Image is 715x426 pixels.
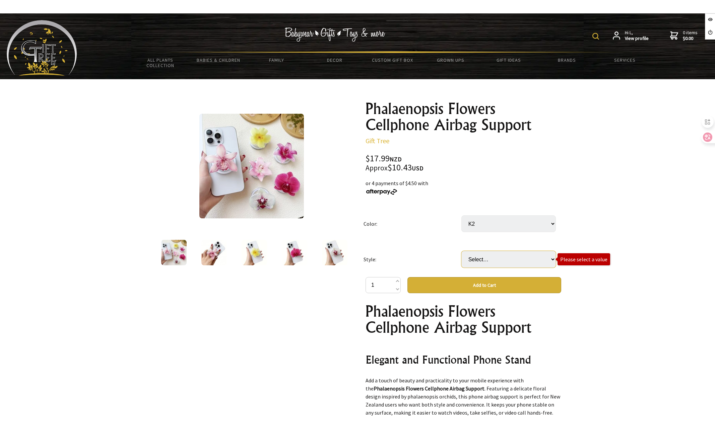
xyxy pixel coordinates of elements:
a: Brands [538,53,596,67]
img: Phalaenopsis Flowers Cellphone Airbag Support [161,240,187,265]
h1: Phalaenopsis Flowers Cellphone Airbag Support [366,303,561,335]
img: Phalaenopsis Flowers Cellphone Airbag Support [242,240,267,265]
h1: Phalaenopsis Flowers Cellphone Airbag Support [366,101,561,133]
div: $17.99 $10.43 [366,154,561,172]
h2: Elegant and Functional Phone Stand [366,352,561,368]
a: Grown Ups [422,53,480,67]
span: NZD [390,155,402,163]
button: Add to Cart [407,277,561,293]
strong: Phalaenopsis Flowers Cellphone Airbag Support [374,385,484,392]
img: Phalaenopsis Flowers Cellphone Airbag Support [201,240,227,265]
td: Color: [364,206,461,242]
strong: View profile [625,36,649,42]
p: Add a touch of beauty and practicality to your mobile experience with the . Featuring a delicate ... [366,376,561,417]
a: Hi L,View profile [613,30,649,42]
a: Gift Ideas [480,53,538,67]
a: Services [596,53,654,67]
span: USD [412,164,424,172]
img: Babywear - Gifts - Toys & more [284,28,385,42]
img: Phalaenopsis Flowers Cellphone Airbag Support [199,114,304,218]
div: or 4 payments of $4.50 with [366,179,561,195]
a: Babies & Children [189,53,247,67]
small: Approx [366,163,388,172]
td: Style: [364,242,461,277]
div: Please select a value [560,256,607,263]
span: 0 items [683,30,698,42]
img: Phalaenopsis Flowers Cellphone Airbag Support [322,240,347,265]
a: Custom Gift Box [364,53,421,67]
a: Decor [306,53,364,67]
a: Gift Tree [366,137,389,145]
img: Phalaenopsis Flowers Cellphone Airbag Support [282,240,307,265]
img: Afterpay [366,189,398,195]
img: product search [592,33,599,40]
img: Babyware - Gifts - Toys and more... [7,20,77,76]
a: All Plants Collection [131,53,189,72]
span: Hi L, [625,30,649,42]
a: 0 items$0.00 [670,30,698,42]
strong: $0.00 [683,36,698,42]
a: Family [248,53,306,67]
